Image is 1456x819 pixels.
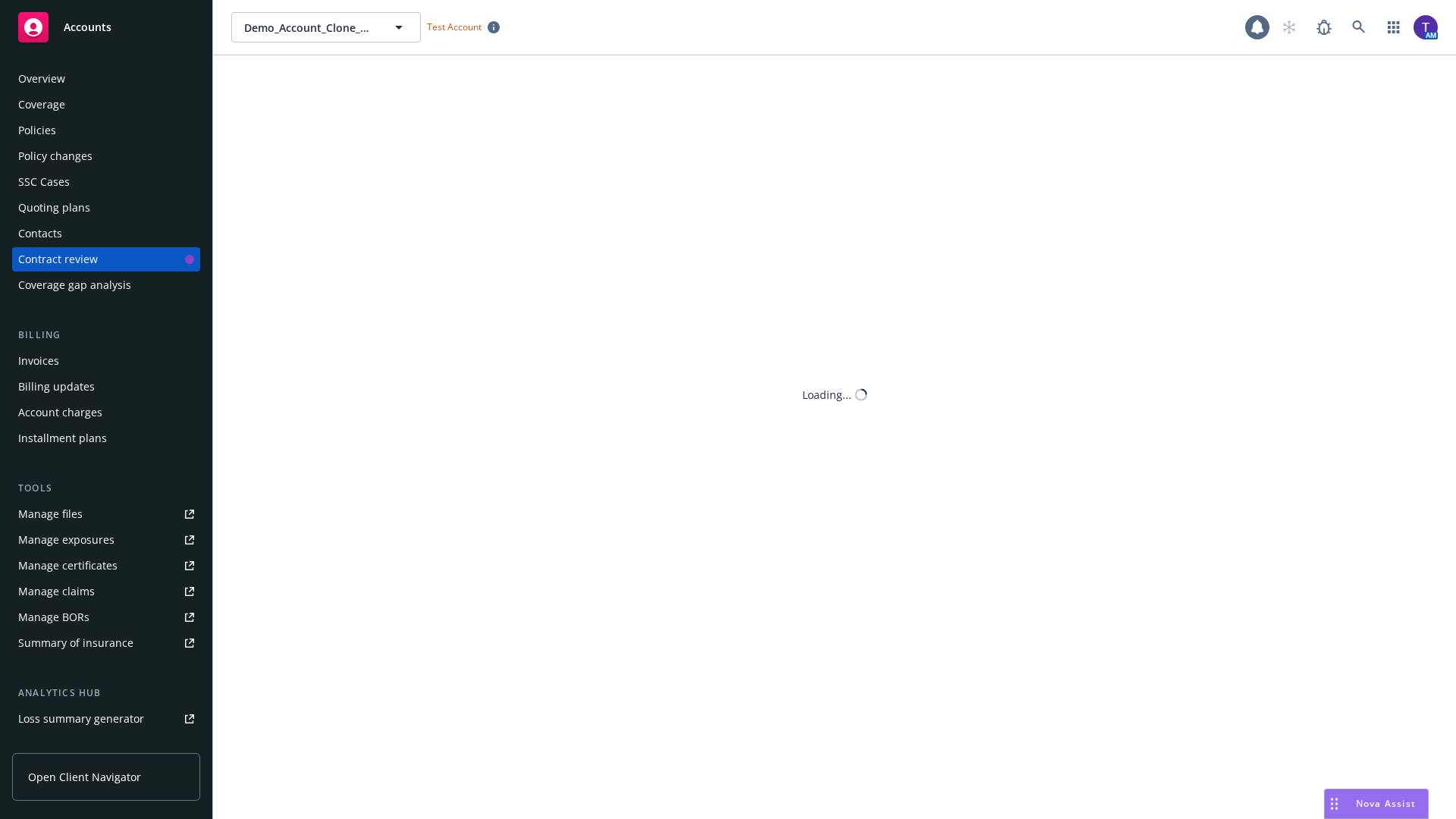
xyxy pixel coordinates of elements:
a: Start snowing [1274,12,1304,42]
span: Open Client Navigator [28,769,141,785]
a: Quoting plans [12,196,200,220]
div: Manage certificates [18,554,118,578]
a: Switch app [1379,12,1409,42]
span: Test Account [427,20,482,33]
div: Manage claims [18,579,95,604]
div: Account charges [18,400,102,425]
a: Search [1344,12,1374,42]
button: Nova Assist [1324,789,1429,819]
a: SSC Cases [12,170,200,194]
div: Billing updates [18,375,95,399]
a: Billing updates [12,375,200,399]
img: photo [1414,15,1438,39]
div: SSC Cases [18,170,70,194]
div: Invoices [18,349,59,373]
div: Manage files [18,502,83,526]
a: Contacts [12,221,200,246]
div: Manage exposures [18,528,115,552]
a: Manage claims [12,579,200,604]
a: Contract review [12,247,200,271]
div: Installment plans [18,426,107,450]
div: Summary of insurance [18,631,133,655]
div: Tools [12,481,200,496]
div: Policy changes [18,144,93,168]
a: Invoices [12,349,200,373]
a: Summary of insurance [12,631,200,655]
a: Report a Bug [1309,12,1339,42]
span: Demo_Account_Clone_QA_CR_Tests_Demo [244,20,375,36]
a: Manage certificates [12,554,200,578]
a: Manage files [12,502,200,526]
a: Account charges [12,400,200,425]
div: Contract review [18,247,98,271]
a: Coverage gap analysis [12,273,200,297]
div: Billing [12,328,200,343]
span: Accounts [64,21,111,33]
a: Policies [12,118,200,143]
div: Analytics hub [12,686,200,701]
a: Policy changes [12,144,200,168]
a: Manage BORs [12,605,200,629]
div: Coverage gap analysis [18,273,131,297]
div: Policies [18,118,56,143]
div: Loading... [802,387,852,403]
a: Installment plans [12,426,200,450]
a: Accounts [12,6,200,49]
div: Loss summary generator [18,707,144,731]
button: Demo_Account_Clone_QA_CR_Tests_Demo [231,12,421,42]
div: Contacts [18,221,62,246]
div: Quoting plans [18,196,90,220]
a: Loss summary generator [12,707,200,731]
a: Overview [12,67,200,91]
div: Overview [18,67,65,91]
a: Manage exposures [12,528,200,552]
span: Nova Assist [1356,797,1416,810]
div: Coverage [18,93,65,117]
div: Manage BORs [18,605,89,629]
a: Coverage [12,93,200,117]
span: Test Account [421,19,506,35]
div: Drag to move [1325,789,1344,818]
